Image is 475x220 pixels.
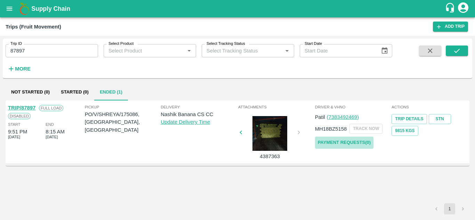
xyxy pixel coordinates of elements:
[6,63,32,75] button: More
[6,84,55,100] button: Not Started (0)
[46,134,58,140] span: [DATE]
[315,125,347,133] p: MH18BZ5158
[161,104,237,110] span: Delivery
[17,2,31,16] img: logo
[238,104,314,110] span: Attachments
[108,41,134,47] label: Select Product
[204,46,272,55] input: Select Tracking Status
[1,1,17,17] button: open drawer
[429,114,451,124] a: STN
[207,41,245,47] label: Select Tracking Status
[15,66,31,72] strong: More
[85,104,161,110] span: Pickup
[161,111,237,118] p: Nashik Banana CS CC
[300,44,376,57] input: Start Date
[445,2,457,15] div: customer-support
[457,1,469,16] div: account of current user
[444,203,455,214] button: page 1
[8,128,27,136] div: 9:51 PM
[305,41,322,47] label: Start Date
[327,114,359,120] a: (7383492469)
[8,113,31,119] span: Disabled
[392,126,418,136] button: 9815 Kgs
[55,84,94,100] button: Started (0)
[315,137,373,149] a: Payment Requests(0)
[46,121,54,128] span: End
[31,5,70,12] b: Supply Chain
[315,104,391,110] span: Driver & VHNo
[94,84,128,100] button: Ended (1)
[244,153,296,160] p: 4387363
[378,44,391,57] button: Choose date
[106,46,183,55] input: Select Product
[433,22,468,32] a: Add Trip
[46,128,64,136] div: 8:15 AM
[282,46,291,55] button: Open
[8,105,35,111] a: TRIP/87897
[8,134,20,140] span: [DATE]
[161,119,210,125] a: Update Delivery Time
[39,105,63,111] span: Full Load
[315,114,325,120] span: Patil
[185,46,194,55] button: Open
[31,4,445,14] a: Supply Chain
[6,22,61,31] div: Trips (Fruit Movement)
[10,41,22,47] label: Trip ID
[392,114,427,124] a: Trip Details
[6,44,98,57] input: Enter Trip ID
[430,203,469,214] nav: pagination navigation
[392,104,467,110] span: Actions
[85,111,161,134] p: PO/V/SHREYA/175086, [GEOGRAPHIC_DATA], [GEOGRAPHIC_DATA]
[8,121,20,128] span: Start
